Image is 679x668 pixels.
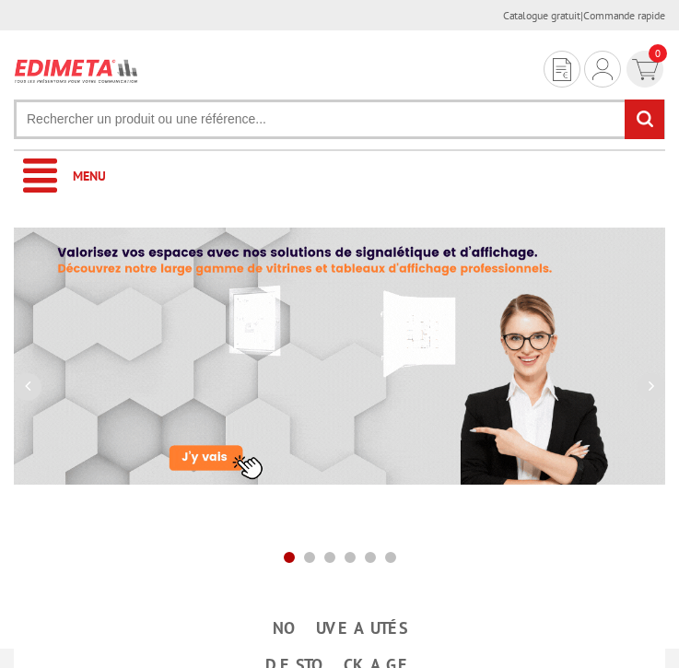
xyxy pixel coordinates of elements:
[632,59,659,80] img: devis rapide
[14,151,665,202] a: Menu
[583,8,665,22] a: Commande rapide
[625,100,664,139] input: rechercher
[503,7,665,23] div: |
[14,612,665,645] a: nouveautés
[503,8,580,22] a: Catalogue gratuit
[649,44,667,63] span: 0
[553,58,571,81] img: devis rapide
[625,51,665,88] a: devis rapide 0
[592,58,613,80] img: devis rapide
[14,100,665,139] input: Rechercher un produit ou une référence...
[73,168,106,184] span: Menu
[14,53,139,88] img: Présentoir, panneau, stand - Edimeta - PLV, affichage, mobilier bureau, entreprise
